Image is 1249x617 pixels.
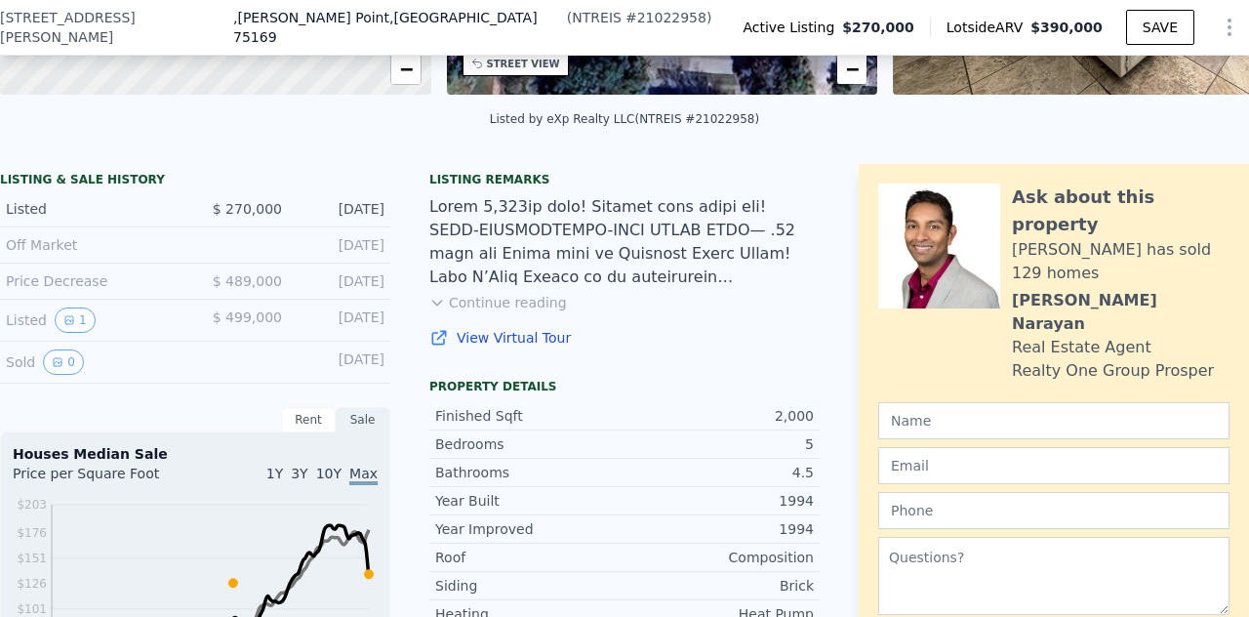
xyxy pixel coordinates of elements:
[743,18,842,37] span: Active Listing
[6,308,180,333] div: Listed
[567,8,712,27] div: ( )
[624,548,814,567] div: Composition
[17,498,47,512] tspan: $203
[487,57,560,71] div: STREET VIEW
[624,491,814,511] div: 1994
[878,492,1229,529] input: Phone
[213,309,282,325] span: $ 499,000
[6,350,180,375] div: Sold
[336,407,390,432] div: Sale
[17,602,47,616] tspan: $101
[435,491,624,511] div: Year Built
[1210,8,1249,47] button: Show Options
[624,463,814,482] div: 4.5
[17,552,47,565] tspan: $151
[6,271,180,291] div: Price Decrease
[13,464,195,495] div: Price per Square Foot
[298,235,384,255] div: [DATE]
[213,273,282,289] span: $ 489,000
[1012,184,1229,238] div: Ask about this property
[624,406,814,426] div: 2,000
[13,444,378,464] div: Houses Median Sale
[233,8,563,47] span: , [PERSON_NAME] Point
[298,308,384,333] div: [DATE]
[490,112,759,126] div: Listed by eXp Realty LLC (NTREIS #21022958)
[435,519,624,539] div: Year Improved
[1030,20,1103,35] span: $390,000
[846,57,859,81] span: −
[298,271,384,291] div: [DATE]
[435,576,624,596] div: Siding
[266,466,283,481] span: 1Y
[625,10,706,25] span: # 21022958
[316,466,342,481] span: 10Y
[842,18,914,37] span: $270,000
[17,577,47,591] tspan: $126
[349,466,378,485] span: Max
[1012,238,1229,285] div: [PERSON_NAME] has sold 129 homes
[281,407,336,432] div: Rent
[435,463,624,482] div: Bathrooms
[213,201,282,217] span: $ 270,000
[298,350,384,375] div: [DATE]
[298,199,384,219] div: [DATE]
[947,18,1030,37] span: Lotside ARV
[1012,359,1214,383] div: Realty One Group Prosper
[291,466,307,481] span: 3Y
[429,172,820,187] div: Listing remarks
[391,55,421,84] a: Zoom out
[429,328,820,348] a: View Virtual Tour
[1012,336,1151,359] div: Real Estate Agent
[1126,10,1194,45] button: SAVE
[572,10,622,25] span: NTREIS
[878,447,1229,484] input: Email
[435,406,624,426] div: Finished Sqft
[624,576,814,596] div: Brick
[399,57,412,81] span: −
[17,526,47,540] tspan: $176
[435,548,624,567] div: Roof
[624,519,814,539] div: 1994
[429,195,820,289] div: Lorem 5,323ip dolo! Sitamet cons adipi eli! SEDD-EIUSMODTEMPO-INCI UTLAB ETDO— .52 magn ali Enima...
[837,55,866,84] a: Zoom out
[435,434,624,454] div: Bedrooms
[55,308,96,333] button: View historical data
[878,402,1229,439] input: Name
[6,199,180,219] div: Listed
[1012,289,1229,336] div: [PERSON_NAME] Narayan
[6,235,180,255] div: Off Market
[43,350,84,375] button: View historical data
[429,379,820,394] div: Property details
[429,293,567,312] button: Continue reading
[624,434,814,454] div: 5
